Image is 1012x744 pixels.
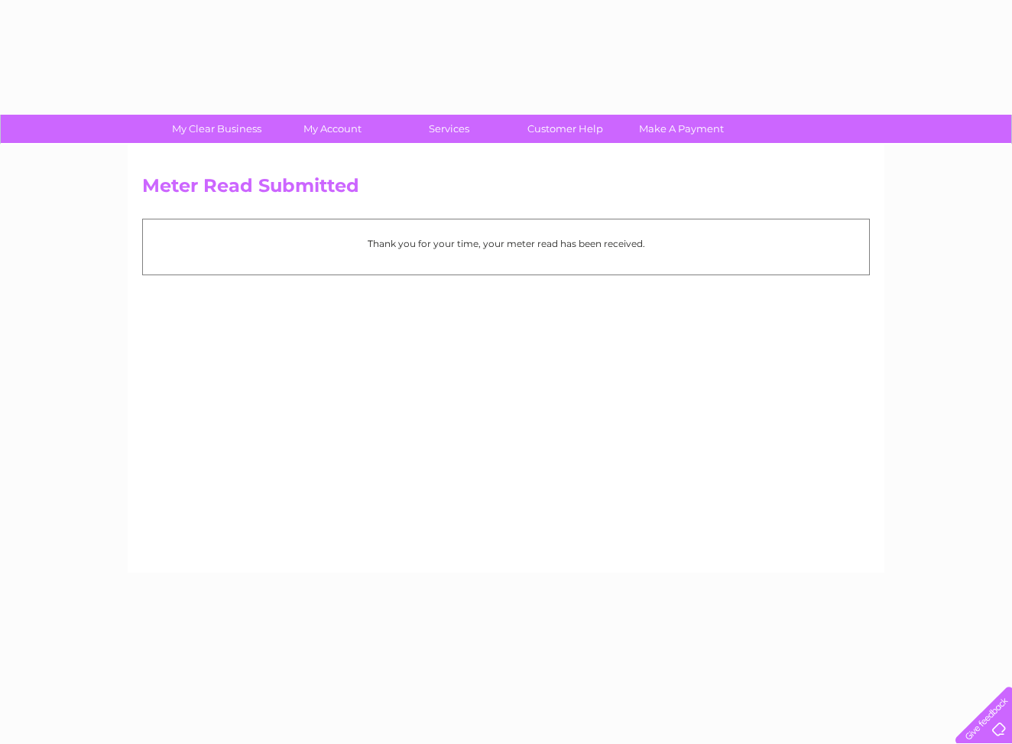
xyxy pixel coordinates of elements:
a: My Account [270,115,396,143]
h2: Meter Read Submitted [142,175,870,204]
a: Services [386,115,512,143]
p: Thank you for your time, your meter read has been received. [151,236,861,251]
a: Customer Help [502,115,628,143]
a: My Clear Business [154,115,280,143]
a: Make A Payment [618,115,744,143]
